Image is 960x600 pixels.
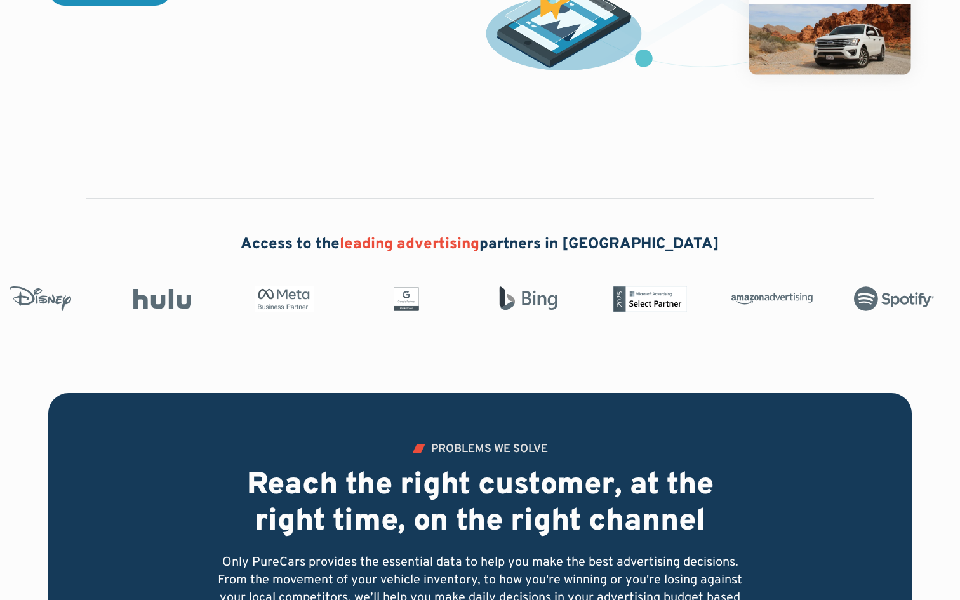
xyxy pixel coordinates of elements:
[241,234,719,256] h2: Access to the partners in [GEOGRAPHIC_DATA]
[431,444,548,455] div: PROBLEMS WE SOLVE
[236,286,317,312] img: Meta Business Partner
[216,468,744,541] h2: Reach the right customer, at the right time, on the right channel
[724,289,805,309] img: Amazon Advertising
[340,235,479,254] span: leading advertising
[114,289,196,309] img: Hulu
[480,286,561,312] img: Bing
[602,286,683,312] img: Microsoft Advertising Partner
[358,286,439,312] img: Google Partner
[846,286,927,312] img: Spotify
